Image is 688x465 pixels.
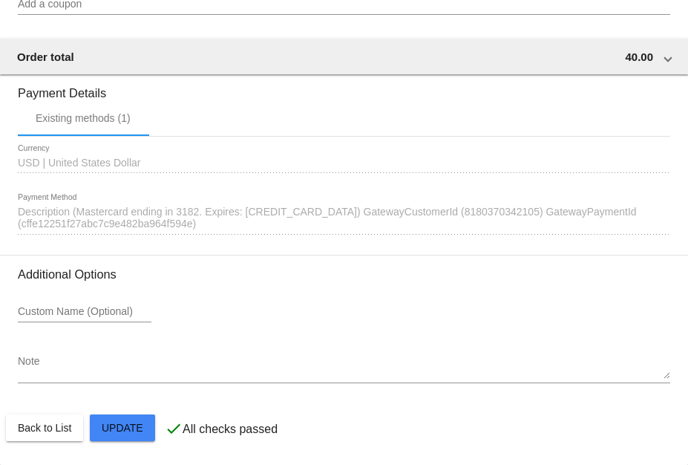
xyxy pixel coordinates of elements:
[90,414,155,441] button: Update
[17,51,74,63] span: Order total
[625,51,653,63] span: 40.00
[36,112,131,124] div: Existing methods (1)
[102,422,143,434] span: Update
[165,420,183,438] mat-icon: check
[18,422,71,434] span: Back to List
[6,414,83,441] button: Back to List
[183,423,278,436] p: All checks passed
[18,206,637,230] span: Description (Mastercard ending in 3182. Expires: [CREDIT_CARD_DATA]) GatewayCustomerId (818037034...
[18,157,140,169] span: USD | United States Dollar
[18,267,670,282] h3: Additional Options
[18,75,670,100] h3: Payment Details
[18,306,151,318] input: Custom Name (Optional)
